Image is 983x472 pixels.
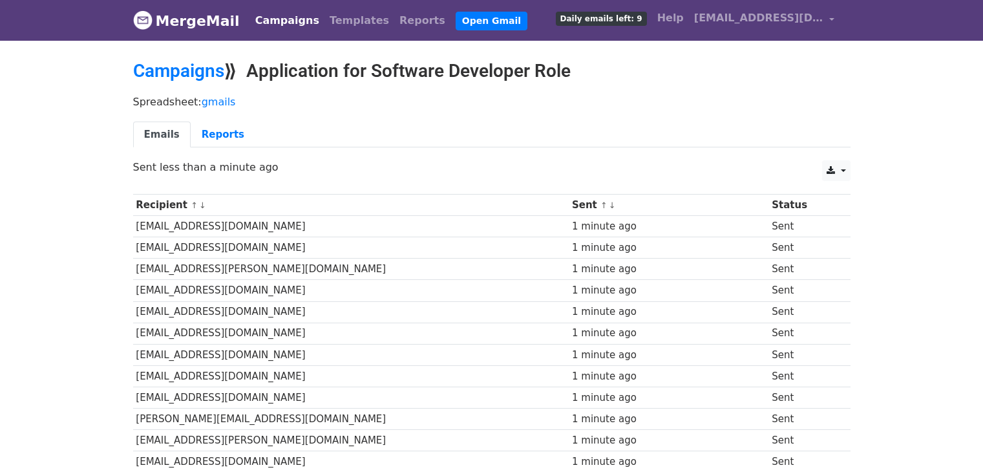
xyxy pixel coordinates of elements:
[191,200,198,210] a: ↑
[133,323,569,344] td: [EMAIL_ADDRESS][DOMAIN_NAME]
[133,430,569,451] td: [EMAIL_ADDRESS][PERSON_NAME][DOMAIN_NAME]
[572,369,766,384] div: 1 minute ago
[768,259,840,280] td: Sent
[133,160,851,174] p: Sent less than a minute ago
[133,10,153,30] img: MergeMail logo
[768,323,840,344] td: Sent
[768,195,840,216] th: Status
[133,95,851,109] p: Spreadsheet:
[768,216,840,237] td: Sent
[572,412,766,427] div: 1 minute ago
[694,10,823,26] span: [EMAIL_ADDRESS][DOMAIN_NAME]
[572,433,766,448] div: 1 minute ago
[199,200,206,210] a: ↓
[572,455,766,469] div: 1 minute ago
[768,344,840,365] td: Sent
[133,344,569,365] td: [EMAIL_ADDRESS][DOMAIN_NAME]
[572,305,766,319] div: 1 minute ago
[394,8,450,34] a: Reports
[133,122,191,148] a: Emails
[572,391,766,405] div: 1 minute ago
[768,301,840,323] td: Sent
[572,262,766,277] div: 1 minute ago
[133,259,569,280] td: [EMAIL_ADDRESS][PERSON_NAME][DOMAIN_NAME]
[609,200,616,210] a: ↓
[133,60,851,82] h2: ⟫ Application for Software Developer Role
[133,60,224,81] a: Campaigns
[133,195,569,216] th: Recipient
[133,387,569,408] td: [EMAIL_ADDRESS][DOMAIN_NAME]
[133,7,240,34] a: MergeMail
[572,219,766,234] div: 1 minute ago
[768,409,840,430] td: Sent
[768,365,840,387] td: Sent
[600,200,608,210] a: ↑
[133,216,569,237] td: [EMAIL_ADDRESS][DOMAIN_NAME]
[133,237,569,259] td: [EMAIL_ADDRESS][DOMAIN_NAME]
[456,12,527,30] a: Open Gmail
[133,365,569,387] td: [EMAIL_ADDRESS][DOMAIN_NAME]
[768,387,840,408] td: Sent
[133,280,569,301] td: [EMAIL_ADDRESS][DOMAIN_NAME]
[551,5,652,31] a: Daily emails left: 9
[572,348,766,363] div: 1 minute ago
[768,237,840,259] td: Sent
[768,430,840,451] td: Sent
[652,5,689,31] a: Help
[250,8,324,34] a: Campaigns
[191,122,255,148] a: Reports
[569,195,768,216] th: Sent
[202,96,236,108] a: gmails
[768,280,840,301] td: Sent
[572,241,766,255] div: 1 minute ago
[324,8,394,34] a: Templates
[133,301,569,323] td: [EMAIL_ADDRESS][DOMAIN_NAME]
[689,5,840,36] a: [EMAIL_ADDRESS][DOMAIN_NAME]
[572,283,766,298] div: 1 minute ago
[572,326,766,341] div: 1 minute ago
[133,409,569,430] td: [PERSON_NAME][EMAIL_ADDRESS][DOMAIN_NAME]
[556,12,647,26] span: Daily emails left: 9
